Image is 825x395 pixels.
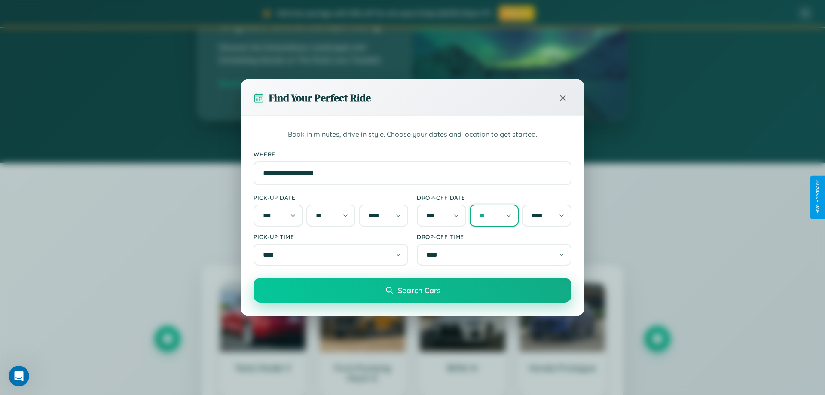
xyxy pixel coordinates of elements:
[398,285,440,295] span: Search Cars
[417,194,571,201] label: Drop-off Date
[254,278,571,303] button: Search Cars
[254,150,571,158] label: Where
[269,91,371,105] h3: Find Your Perfect Ride
[254,233,408,240] label: Pick-up Time
[254,129,571,140] p: Book in minutes, drive in style. Choose your dates and location to get started.
[254,194,408,201] label: Pick-up Date
[417,233,571,240] label: Drop-off Time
